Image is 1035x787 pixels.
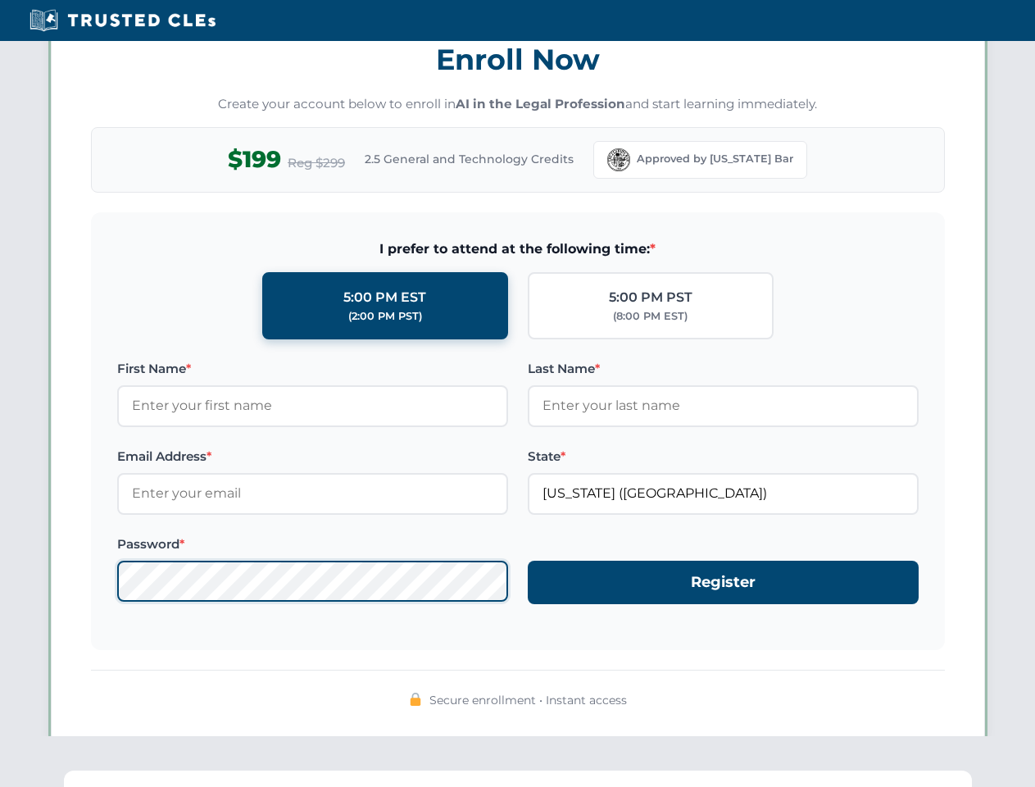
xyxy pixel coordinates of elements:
[613,308,688,325] div: (8:00 PM EST)
[528,447,919,466] label: State
[409,693,422,706] img: 🔒
[117,447,508,466] label: Email Address
[91,95,945,114] p: Create your account below to enroll in and start learning immediately.
[117,239,919,260] span: I prefer to attend at the following time:
[607,148,630,171] img: Florida Bar
[637,151,793,167] span: Approved by [US_STATE] Bar
[528,385,919,426] input: Enter your last name
[609,287,692,308] div: 5:00 PM PST
[456,96,625,111] strong: AI in the Legal Profession
[528,561,919,604] button: Register
[91,34,945,85] h3: Enroll Now
[429,691,627,709] span: Secure enrollment • Instant access
[365,150,574,168] span: 2.5 General and Technology Credits
[228,141,281,178] span: $199
[117,473,508,514] input: Enter your email
[117,535,508,554] label: Password
[528,359,919,379] label: Last Name
[288,153,345,173] span: Reg $299
[117,385,508,426] input: Enter your first name
[25,8,220,33] img: Trusted CLEs
[343,287,426,308] div: 5:00 PM EST
[348,308,422,325] div: (2:00 PM PST)
[117,359,508,379] label: First Name
[528,473,919,514] input: Florida (FL)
